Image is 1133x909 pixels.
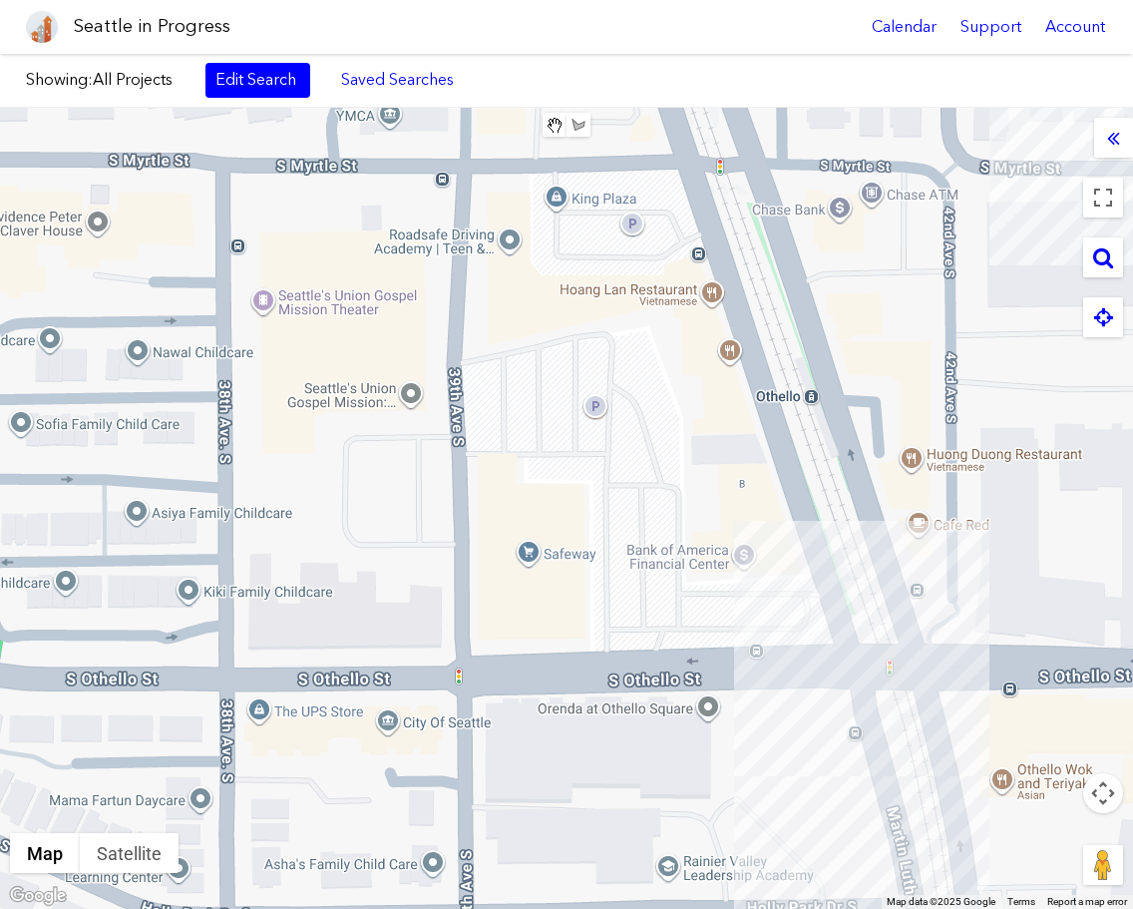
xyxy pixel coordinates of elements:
[543,113,566,137] button: Stop drawing
[1083,773,1123,813] button: Map camera controls
[5,883,71,909] img: Google
[80,833,179,873] button: Show satellite imagery
[5,883,71,909] a: Open this area in Google Maps (opens a new window)
[1047,896,1127,907] a: Report a map error
[93,70,173,89] span: All Projects
[10,833,80,873] button: Show street map
[26,69,186,91] label: Showing:
[26,11,58,43] img: favicon-96x96.png
[1007,896,1035,907] a: Terms
[566,113,590,137] button: Draw a shape
[1083,845,1123,885] button: Drag Pegman onto the map to open Street View
[1083,178,1123,218] button: Toggle fullscreen view
[887,896,995,907] span: Map data ©2025 Google
[205,63,310,97] a: Edit Search
[74,14,230,39] h1: Seattle in Progress
[330,63,465,97] a: Saved Searches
